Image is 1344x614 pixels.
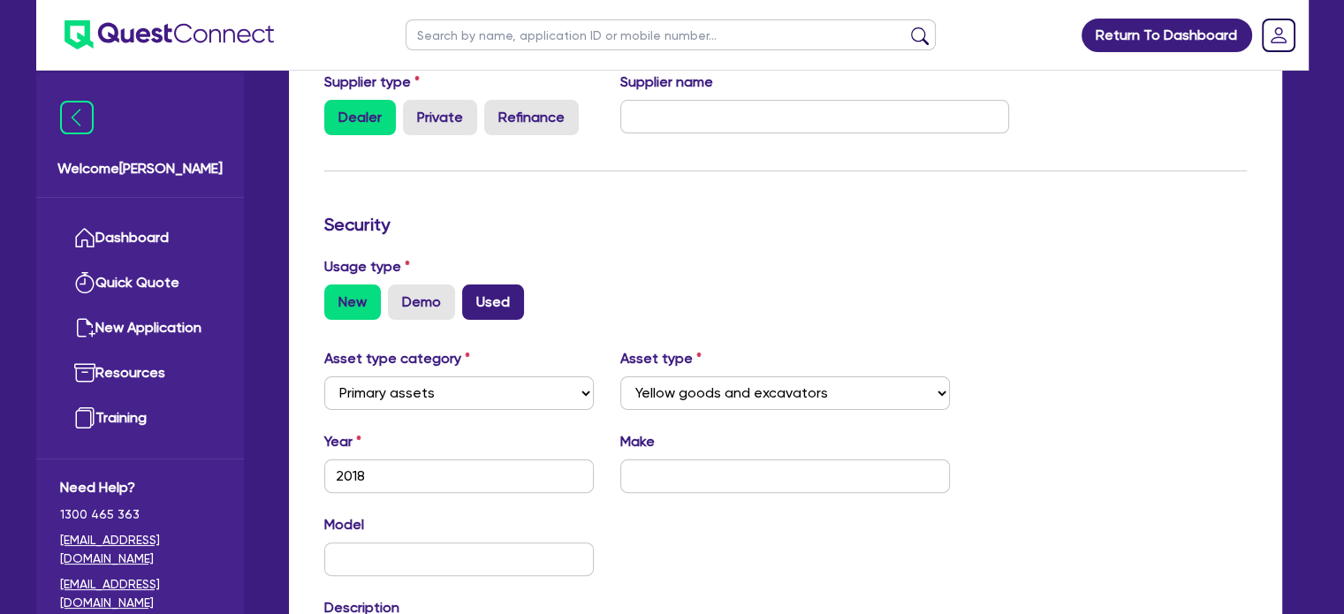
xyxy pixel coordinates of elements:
img: training [74,407,95,428]
img: resources [74,362,95,383]
label: Refinance [484,100,579,135]
label: Dealer [324,100,396,135]
img: new-application [74,317,95,338]
label: Supplier name [620,72,713,93]
a: Training [60,396,220,441]
label: Year [324,431,361,452]
label: Asset type [620,348,702,369]
span: 1300 465 363 [60,505,220,524]
img: quest-connect-logo-blue [65,20,274,49]
a: Quick Quote [60,261,220,306]
a: [EMAIL_ADDRESS][DOMAIN_NAME] [60,531,220,568]
h3: Security [324,214,1247,235]
label: Used [462,284,524,320]
a: Resources [60,351,220,396]
input: Search by name, application ID or mobile number... [406,19,936,50]
label: Private [403,100,477,135]
a: Dashboard [60,216,220,261]
label: Model [324,514,364,535]
label: Demo [388,284,455,320]
label: Usage type [324,256,410,277]
label: Make [620,431,655,452]
a: New Application [60,306,220,351]
span: Welcome [PERSON_NAME] [57,158,223,179]
label: New [324,284,381,320]
a: Return To Dashboard [1082,19,1252,52]
label: Supplier type [324,72,420,93]
img: quick-quote [74,272,95,293]
label: Asset type category [324,348,470,369]
span: Need Help? [60,477,220,498]
a: Dropdown toggle [1256,12,1302,58]
img: icon-menu-close [60,101,94,134]
a: [EMAIL_ADDRESS][DOMAIN_NAME] [60,575,220,612]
